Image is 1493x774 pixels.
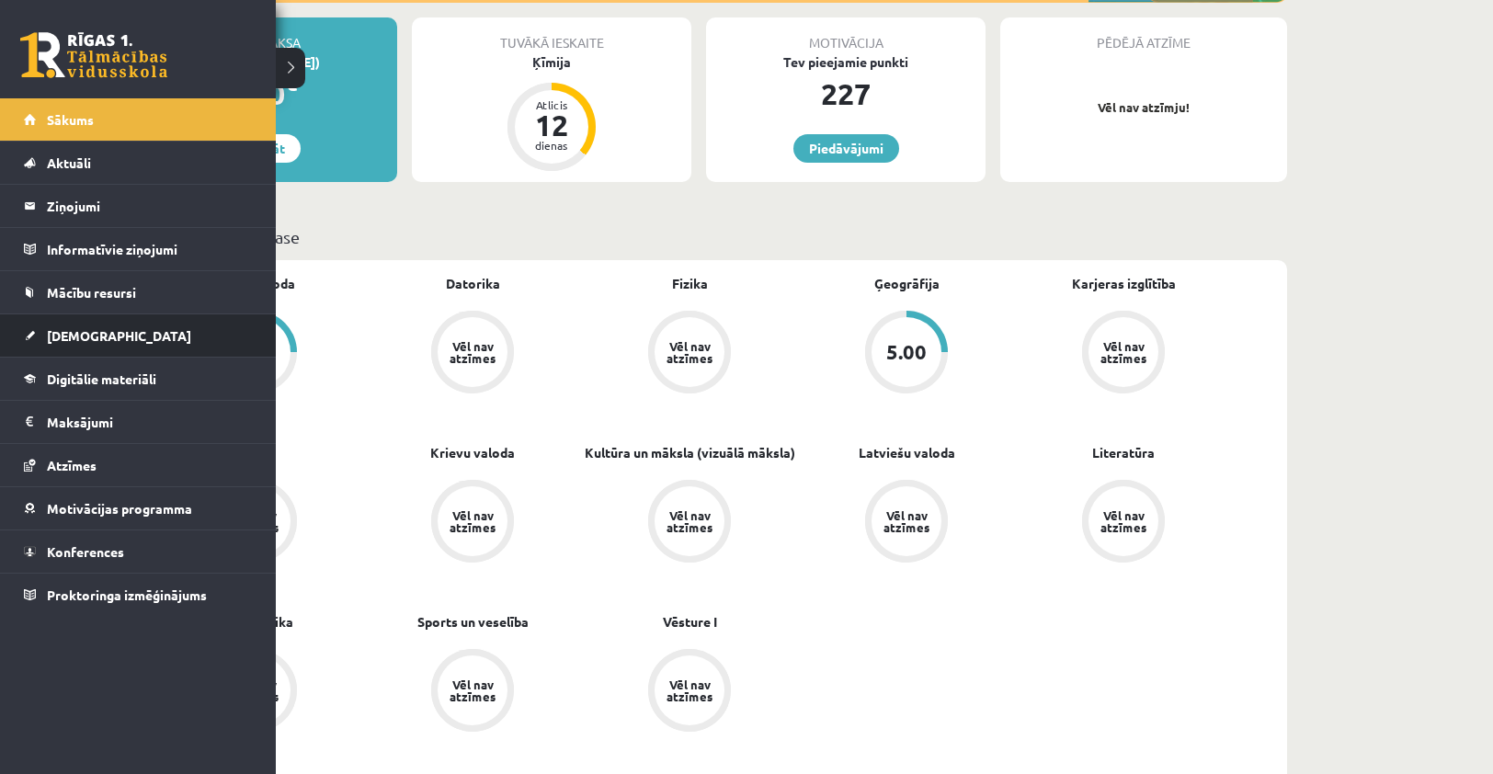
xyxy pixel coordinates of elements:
[798,311,1015,397] a: 5.00
[672,274,708,293] a: Fizika
[886,342,927,362] div: 5.00
[364,480,581,566] a: Vēl nav atzīmes
[285,70,297,97] span: €
[663,612,717,632] a: Vēsture I
[524,140,579,151] div: dienas
[447,509,498,533] div: Vēl nav atzīmes
[524,110,579,140] div: 12
[24,358,253,400] a: Digitālie materiāli
[412,52,691,72] div: Ķīmija
[47,111,94,128] span: Sākums
[447,678,498,702] div: Vēl nav atzīmes
[364,311,581,397] a: Vēl nav atzīmes
[664,678,715,702] div: Vēl nav atzīmes
[47,284,136,301] span: Mācību resursi
[581,480,798,566] a: Vēl nav atzīmes
[706,52,986,72] div: Tev pieejamie punkti
[118,224,1280,249] p: Mācību plāns 10.a2 klase
[24,228,253,270] a: Informatīvie ziņojumi
[47,586,207,603] span: Proktoringa izmēģinājums
[47,154,91,171] span: Aktuāli
[24,142,253,184] a: Aktuāli
[47,401,253,443] legend: Maksājumi
[412,52,691,174] a: Ķīmija Atlicis 12 dienas
[24,271,253,313] a: Mācību resursi
[1072,274,1176,293] a: Karjeras izglītība
[447,340,498,364] div: Vēl nav atzīmes
[24,574,253,616] a: Proktoringa izmēģinājums
[1098,340,1149,364] div: Vēl nav atzīmes
[47,543,124,560] span: Konferences
[1015,480,1232,566] a: Vēl nav atzīmes
[793,134,899,163] a: Piedāvājumi
[430,443,515,462] a: Krievu valoda
[47,327,191,344] span: [DEMOGRAPHIC_DATA]
[412,17,691,52] div: Tuvākā ieskaite
[24,444,253,486] a: Atzīmes
[585,443,795,462] a: Kultūra un māksla (vizuālā māksla)
[1009,98,1278,117] p: Vēl nav atzīmju!
[24,401,253,443] a: Maksājumi
[581,649,798,735] a: Vēl nav atzīmes
[664,340,715,364] div: Vēl nav atzīmes
[47,228,253,270] legend: Informatīvie ziņojumi
[364,649,581,735] a: Vēl nav atzīmes
[859,443,955,462] a: Latviešu valoda
[47,500,192,517] span: Motivācijas programma
[446,274,500,293] a: Datorika
[798,480,1015,566] a: Vēl nav atzīmes
[1092,443,1155,462] a: Literatūra
[706,17,986,52] div: Motivācija
[47,457,97,473] span: Atzīmes
[24,487,253,529] a: Motivācijas programma
[24,98,253,141] a: Sākums
[24,185,253,227] a: Ziņojumi
[24,314,253,357] a: [DEMOGRAPHIC_DATA]
[47,370,156,387] span: Digitālie materiāli
[664,509,715,533] div: Vēl nav atzīmes
[524,99,579,110] div: Atlicis
[706,72,986,116] div: 227
[417,612,529,632] a: Sports un veselība
[1000,17,1287,52] div: Pēdējā atzīme
[581,311,798,397] a: Vēl nav atzīmes
[881,509,932,533] div: Vēl nav atzīmes
[47,185,253,227] legend: Ziņojumi
[1015,311,1232,397] a: Vēl nav atzīmes
[24,530,253,573] a: Konferences
[1098,509,1149,533] div: Vēl nav atzīmes
[874,274,940,293] a: Ģeogrāfija
[20,32,167,78] a: Rīgas 1. Tālmācības vidusskola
